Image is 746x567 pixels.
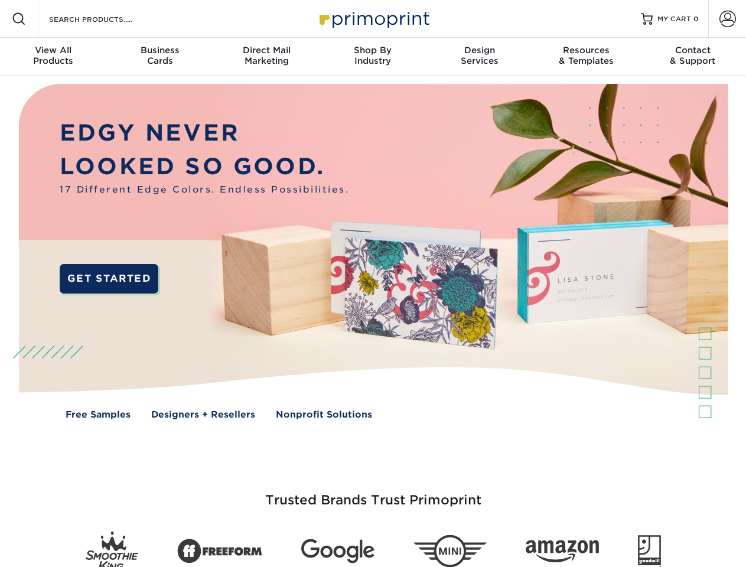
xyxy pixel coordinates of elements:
img: Amazon [526,540,599,563]
a: Nonprofit Solutions [276,408,372,422]
a: Shop ByIndustry [320,38,426,76]
a: Resources& Templates [533,38,639,76]
a: Free Samples [66,408,131,422]
a: BusinessCards [106,38,213,76]
span: Business [106,45,213,56]
span: 17 Different Edge Colors. Endless Possibilities. [60,183,349,197]
span: Design [426,45,533,56]
img: Google [301,539,374,563]
div: Industry [320,45,426,66]
span: Resources [533,45,639,56]
div: Marketing [213,45,320,66]
p: EDGY NEVER [60,116,349,150]
h3: Trusted Brands Trust Primoprint [28,464,719,522]
div: & Support [640,45,746,66]
div: Cards [106,45,213,66]
input: SEARCH PRODUCTS..... [48,12,163,26]
a: DesignServices [426,38,533,76]
a: Contact& Support [640,38,746,76]
span: 0 [693,15,699,23]
p: LOOKED SO GOOD. [60,150,349,184]
span: Direct Mail [213,45,320,56]
a: Designers + Resellers [151,408,255,422]
a: GET STARTED [60,264,158,294]
a: Direct MailMarketing [213,38,320,76]
div: & Templates [533,45,639,66]
img: Primoprint [314,6,432,31]
img: Goodwill [638,535,661,567]
span: Shop By [320,45,426,56]
span: Contact [640,45,746,56]
div: Services [426,45,533,66]
span: MY CART [657,14,691,24]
